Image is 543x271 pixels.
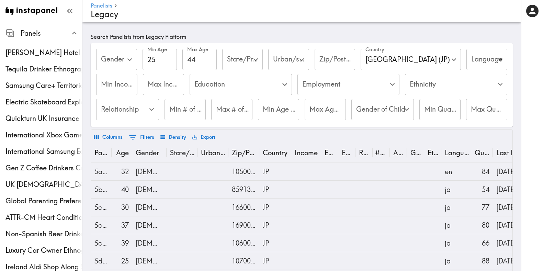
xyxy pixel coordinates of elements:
div: 5b70f026750d2a323bd71bd8 [91,180,112,198]
div: JP [259,162,290,180]
div: Panelist ID [94,148,109,157]
div: ja [441,180,472,198]
span: [DATE] [496,203,516,212]
label: Country [365,46,384,53]
span: [PERSON_NAME] Hotel Customer Ethnography [5,48,82,57]
span: Electric Skateboard Exploratory [5,97,82,107]
div: 88 [472,252,493,270]
span: Panels [21,29,82,38]
span: Samsung Care+ Territories Creative Testing [5,81,82,90]
span: Gen Z Coffee Drinkers Creative Testing [5,163,82,173]
button: Show filters [127,131,156,143]
span: [DATE] [496,257,516,265]
div: Male [132,180,167,198]
label: Min Age [147,46,167,53]
div: 84 [472,162,493,180]
div: Country [263,148,287,157]
div: JP [259,216,290,234]
span: Tequila Drinker Ethnography [5,64,82,74]
div: 1660011 [228,198,259,216]
div: 5a736d44f561e07b5309f243 [91,162,112,180]
span: [DATE] [496,239,516,247]
div: 40 [112,180,132,198]
div: UK Female Healthy Eating Ethnography [5,180,82,189]
span: UK [DEMOGRAPHIC_DATA] Healthy Eating Ethnography [5,180,82,189]
div: Urban/Suburban/Rural [201,148,226,157]
div: JP [259,198,290,216]
span: ATTR-CM Heart Condition Patients Ethnography [5,213,82,222]
div: Language [445,148,470,157]
div: 77 [472,198,493,216]
button: Density [159,131,188,143]
div: Genders of Children [410,148,422,157]
div: 30 [112,198,132,216]
div: 1050021 [228,162,259,180]
div: State/Province [170,148,195,157]
span: Luxury Car Owner Ethnography [5,246,82,255]
span: Non-Spanish Beer Drinker Ethnography [5,229,82,239]
div: Employment [342,148,353,157]
span: Quickturn UK Insurance Exploratory [5,114,82,123]
div: ja [441,234,472,252]
div: 39 [112,234,132,252]
h4: Legacy [91,9,507,19]
div: ja [441,216,472,234]
div: Male [132,252,167,270]
span: International Xbox Game Pass Exploratory [5,130,82,140]
span: [DATE] [496,185,516,194]
div: en [441,162,472,180]
div: JP [259,252,290,270]
span: International Samsung Earphone Ethnography [5,147,82,156]
div: Male [132,234,167,252]
div: 1690052 [228,216,259,234]
div: 32 [112,162,132,180]
div: Last Invite [496,148,521,157]
div: JP [259,180,290,198]
div: 54 [472,180,493,198]
div: Quality Score [475,148,489,157]
div: Relationship [359,148,370,157]
button: Select columns [92,131,124,143]
label: Max Age [187,46,208,53]
div: 5ced41c3e328847001be97ab [91,234,112,252]
div: Ethnicity [428,148,439,157]
div: Ages of Children [393,148,405,157]
div: Age [116,148,129,157]
div: Female [132,162,167,180]
div: ja [441,252,472,270]
div: 5cecd44be328847001be96f4 [91,216,112,234]
div: 5ce629dde328847001be6e0f [91,198,112,216]
span: [DATE] [496,167,516,176]
div: 66 [472,234,493,252]
div: 5d0ed8bdafd22c6fc63eb85f [91,252,112,270]
div: Zip/Post Code [232,148,257,157]
div: Conrad Hotel Customer Ethnography [5,48,82,57]
button: Export [191,131,217,143]
div: 8591305 [228,180,259,198]
div: Gender [136,148,159,157]
div: 37 [112,216,132,234]
div: 1060047 [228,234,259,252]
div: Education [325,148,336,157]
div: JP [259,234,290,252]
div: Male [132,216,167,234]
div: # of Children [375,148,386,157]
div: ja [441,198,472,216]
div: 1070052 [228,252,259,270]
div: [GEOGRAPHIC_DATA] (JP) [361,49,461,70]
div: Male [132,198,167,216]
div: 80 [472,216,493,234]
span: Global Parenting Preferences Shop-Along [5,196,82,206]
div: 25 [112,252,132,270]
